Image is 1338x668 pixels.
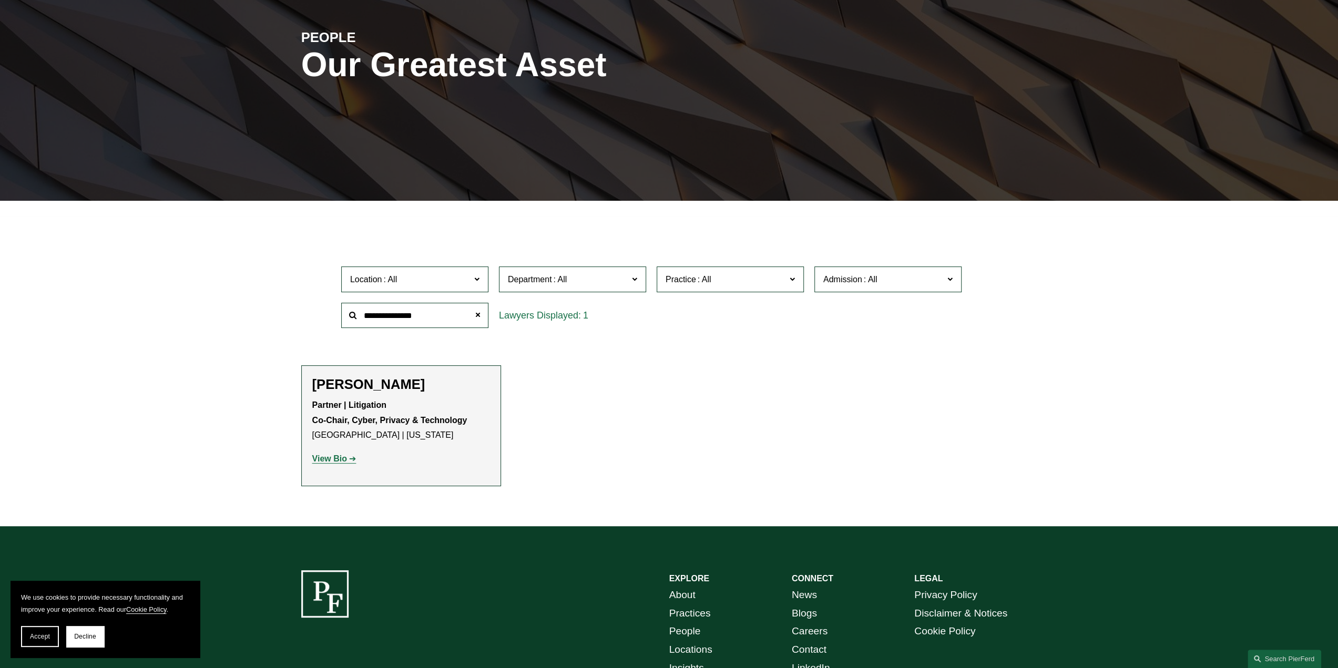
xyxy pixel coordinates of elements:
[914,574,943,583] strong: LEGAL
[301,46,792,84] h1: Our Greatest Asset
[792,622,828,641] a: Careers
[312,400,467,425] strong: Partner | Litigation Co-Chair, Cyber, Privacy & Technology
[350,275,382,284] span: Location
[792,586,817,604] a: News
[66,626,104,647] button: Decline
[914,622,975,641] a: Cookie Policy
[792,574,833,583] strong: CONNECT
[312,454,356,463] a: View Bio
[823,275,862,284] span: Admission
[126,605,167,613] a: Cookie Policy
[669,604,711,623] a: Practices
[792,604,817,623] a: Blogs
[312,454,347,463] strong: View Bio
[11,581,200,657] section: Cookie banner
[508,275,552,284] span: Department
[666,275,696,284] span: Practice
[21,591,189,615] p: We use cookies to provide necessary functionality and improve your experience. Read our .
[669,641,712,659] a: Locations
[669,574,709,583] strong: EXPLORE
[312,398,490,443] p: [GEOGRAPHIC_DATA] | [US_STATE]
[301,29,485,46] h4: PEOPLE
[669,622,701,641] a: People
[21,626,59,647] button: Accept
[30,633,50,640] span: Accept
[74,633,96,640] span: Decline
[1248,650,1321,668] a: Search this site
[914,604,1007,623] a: Disclaimer & Notices
[792,641,826,659] a: Contact
[914,586,977,604] a: Privacy Policy
[583,310,588,321] span: 1
[669,586,696,604] a: About
[312,376,490,393] h2: [PERSON_NAME]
